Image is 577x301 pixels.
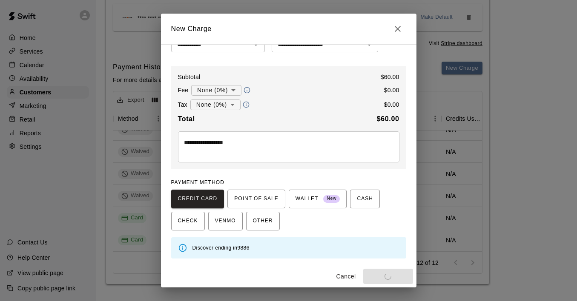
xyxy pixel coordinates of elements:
[227,190,285,208] button: POINT OF SALE
[234,192,278,206] span: POINT OF SALE
[289,190,347,208] button: WALLET New
[323,193,340,204] span: New
[208,212,243,230] button: VENMO
[178,100,187,109] p: Tax
[171,212,205,230] button: CHECK
[253,214,273,228] span: OTHER
[384,86,399,94] p: $ 0.00
[191,82,241,98] div: None (0%)
[161,14,416,44] h2: New Charge
[178,86,189,94] p: Fee
[377,115,399,122] b: $ 60.00
[389,20,406,37] button: Close
[171,179,224,185] span: PAYMENT METHOD
[363,39,375,51] button: Open
[296,192,340,206] span: WALLET
[384,100,399,109] p: $ 0.00
[381,73,399,81] p: $ 60.00
[178,115,195,122] b: Total
[350,190,379,208] button: CASH
[178,192,218,206] span: CREDIT CARD
[178,73,201,81] p: Subtotal
[215,214,236,228] span: VENMO
[171,190,224,208] button: CREDIT CARD
[246,212,280,230] button: OTHER
[250,39,262,51] button: Open
[333,269,360,284] button: Cancel
[192,245,250,251] span: Discover ending in 9886
[178,214,198,228] span: CHECK
[190,97,241,113] div: None (0%)
[357,192,373,206] span: CASH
